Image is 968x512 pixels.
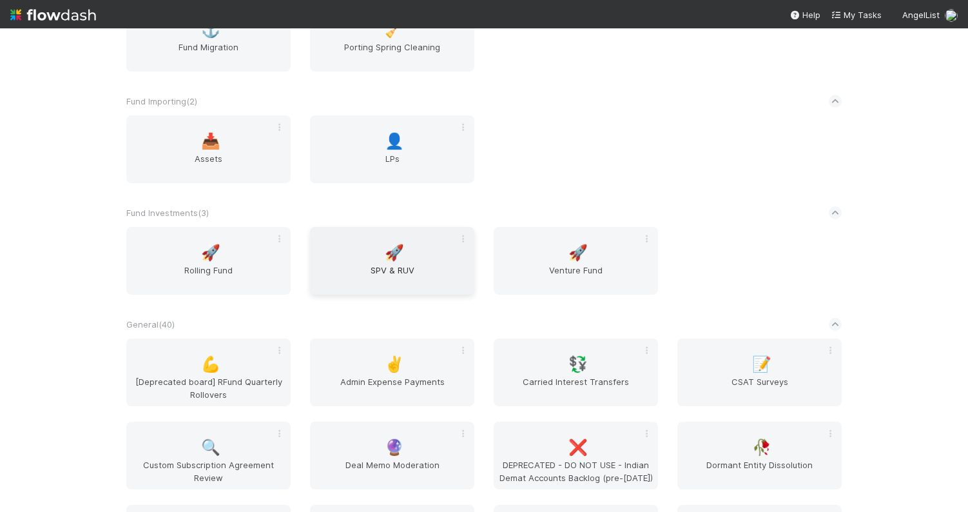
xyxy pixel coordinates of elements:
[831,8,882,21] a: My Tasks
[131,458,286,484] span: Custom Subscription Agreement Review
[201,133,220,150] span: 📥
[126,227,291,295] a: 🚀Rolling Fund
[789,8,820,21] div: Help
[568,439,588,456] span: ❌
[131,375,286,401] span: [Deprecated board] RFund Quarterly Rollovers
[310,227,474,295] a: 🚀SPV & RUV
[201,356,220,373] span: 💪
[315,152,469,178] span: LPs
[752,439,771,456] span: 🥀
[201,244,220,261] span: 🚀
[201,21,220,38] span: ⚓
[126,339,291,406] a: 💪[Deprecated board] RFund Quarterly Rollovers
[315,264,469,290] span: SPV & RUV
[126,422,291,489] a: 🔍Custom Subscription Agreement Review
[131,41,286,66] span: Fund Migration
[126,96,197,106] span: Fund Importing ( 2 )
[568,244,588,261] span: 🚀
[677,339,842,406] a: 📝CSAT Surveys
[677,422,842,489] a: 🥀Dormant Entity Dissolution
[131,264,286,290] span: Rolling Fund
[315,375,469,401] span: Admin Expense Payments
[945,9,958,22] img: avatar_4aa8e4fd-f2b7-45ba-a6a5-94a913ad1fe4.png
[131,152,286,178] span: Assets
[682,375,837,401] span: CSAT Surveys
[385,133,404,150] span: 👤
[494,422,658,489] a: ❌DEPRECATED - DO NOT USE - Indian Demat Accounts Backlog (pre-[DATE])
[126,208,209,218] span: Fund Investments ( 3 )
[315,458,469,484] span: Deal Memo Moderation
[831,10,882,20] span: My Tasks
[752,356,771,373] span: 📝
[568,356,588,373] span: 💱
[494,227,658,295] a: 🚀Venture Fund
[385,21,404,38] span: 🧹
[902,10,940,20] span: AngelList
[310,4,474,72] a: 🧹Porting Spring Cleaning
[385,244,404,261] span: 🚀
[499,264,653,290] span: Venture Fund
[499,458,653,484] span: DEPRECATED - DO NOT USE - Indian Demat Accounts Backlog (pre-[DATE])
[385,439,404,456] span: 🔮
[494,339,658,406] a: 💱Carried Interest Transfers
[385,356,404,373] span: ✌️
[310,422,474,489] a: 🔮Deal Memo Moderation
[315,41,469,66] span: Porting Spring Cleaning
[10,4,96,26] img: logo-inverted-e16ddd16eac7371096b0.svg
[310,115,474,183] a: 👤LPs
[201,439,220,456] span: 🔍
[126,4,291,72] a: ⚓Fund Migration
[682,458,837,484] span: Dormant Entity Dissolution
[126,115,291,183] a: 📥Assets
[126,319,175,330] span: General ( 40 )
[499,375,653,401] span: Carried Interest Transfers
[310,339,474,406] a: ✌️Admin Expense Payments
